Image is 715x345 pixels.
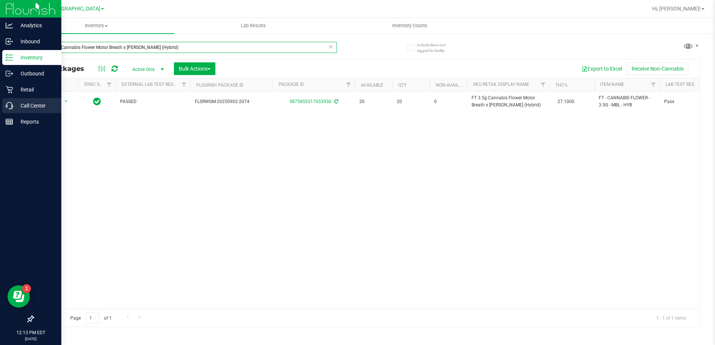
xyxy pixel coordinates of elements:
[647,78,660,91] a: Filter
[174,62,215,75] button: Bulk Actions
[627,62,688,75] button: Receive Non-Cannabis
[434,98,463,105] span: 0
[13,69,58,78] p: Outbound
[279,82,304,87] a: Package ID
[3,336,58,342] p: [DATE]
[84,82,113,87] a: Sync Status
[33,42,337,53] input: Search Package ID, Item Name, SKU, Lot or Part Number...
[6,38,13,45] inline-svg: Inbound
[13,117,58,126] p: Reports
[86,312,99,324] input: 1
[3,329,58,336] p: 12:13 PM EDT
[64,312,118,324] span: Page of 1
[343,78,355,91] a: Filter
[599,94,655,109] span: FT - CANNABIS FLOWER - 3.5G - MBL - HYB
[231,22,276,29] span: Lab Results
[39,65,92,73] span: All Packages
[333,99,338,104] span: Sync from Compliance System
[7,285,30,308] iframe: Resource center
[178,78,190,91] a: Filter
[600,82,624,87] a: Item Name
[289,99,331,104] a: 5875855317653930
[666,82,701,87] a: Lab Test Result
[359,98,388,105] span: 20
[13,21,58,30] p: Analytics
[49,6,100,12] span: [GEOGRAPHIC_DATA]
[61,96,71,107] span: select
[472,94,545,109] span: FT 3.5g Cannabis Flower Motor Breath x [PERSON_NAME] (Hybrid)
[652,6,701,12] span: Hi, [PERSON_NAME]!
[554,96,578,107] span: 27.1000
[555,83,568,88] a: THC%
[93,96,101,107] span: In Sync
[179,66,211,72] span: Bulk Actions
[398,83,406,88] a: Qty
[328,42,334,52] span: Clear
[664,98,711,105] span: Pass
[382,22,438,29] span: Inventory Counts
[18,22,175,29] span: Inventory
[13,53,58,62] p: Inventory
[6,86,13,93] inline-svg: Retail
[6,70,13,77] inline-svg: Outbound
[332,18,488,34] a: Inventory Counts
[650,312,692,323] span: 1 - 1 of 1 items
[196,83,243,88] a: Flourish Package ID
[13,85,58,94] p: Retail
[6,54,13,61] inline-svg: Inventory
[6,22,13,29] inline-svg: Analytics
[397,98,425,105] span: 20
[537,78,549,91] a: Filter
[6,118,13,125] inline-svg: Reports
[436,83,469,88] a: Non-Available
[103,78,116,91] a: Filter
[473,82,529,87] a: Sku Retail Display Name
[417,42,454,53] span: Include items not tagged for facility
[13,101,58,110] p: Call Center
[175,18,331,34] a: Lab Results
[361,83,383,88] a: Available
[120,98,186,105] span: PASSED
[577,62,627,75] button: Export to Excel
[18,18,175,34] a: Inventory
[22,284,31,293] iframe: Resource center unread badge
[6,102,13,109] inline-svg: Call Center
[13,37,58,46] p: Inbound
[195,98,268,105] span: FLSRWGM-20250902-2074
[122,82,180,87] a: External Lab Test Result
